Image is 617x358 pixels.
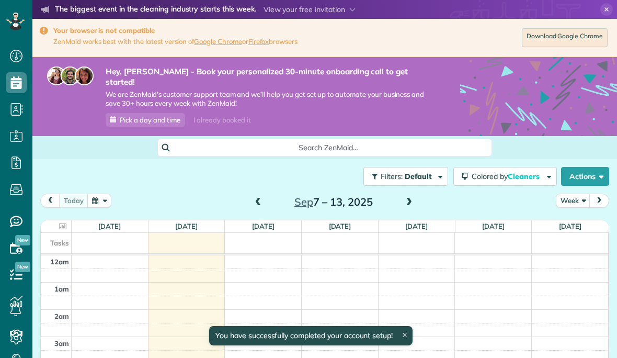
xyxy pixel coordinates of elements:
[55,4,256,16] strong: The biggest event in the cleaning industry starts this week.
[187,114,257,127] div: I already booked it
[381,172,403,181] span: Filters:
[75,66,94,85] img: michelle-19f622bdf1676172e81f8f8fba1fb50e276960ebfe0243fe18214015130c80e4.jpg
[40,194,60,208] button: prev
[453,167,557,186] button: Colored byCleaners
[561,167,609,186] button: Actions
[209,326,413,345] div: You have successfully completed your account setup!
[59,194,88,208] button: today
[98,222,121,230] a: [DATE]
[54,285,69,293] span: 1am
[522,28,608,47] a: Download Google Chrome
[50,258,69,266] span: 12am
[294,195,313,208] span: Sep
[405,222,428,230] a: [DATE]
[559,222,581,230] a: [DATE]
[106,66,429,87] strong: Hey, [PERSON_NAME] - Book your personalized 30-minute onboarding call to get started!
[405,172,432,181] span: Default
[363,167,448,186] button: Filters: Default
[50,239,69,247] span: Tasks
[106,90,429,108] span: We are ZenMaid’s customer support team and we’ll help you get set up to automate your business an...
[482,222,505,230] a: [DATE]
[47,66,66,85] img: maria-72a9807cf96188c08ef61303f053569d2e2a8a1cde33d635c8a3ac13582a053d.jpg
[268,196,399,208] h2: 7 – 13, 2025
[54,339,69,348] span: 3am
[175,222,198,230] a: [DATE]
[556,194,590,208] button: Week
[53,37,298,46] span: ZenMaid works best with the latest version of or browsers
[589,194,609,208] button: next
[15,262,30,272] span: New
[106,113,185,127] a: Pick a day and time
[61,66,79,85] img: jorge-587dff0eeaa6aab1f244e6dc62b8924c3b6ad411094392a53c71c6c4a576187d.jpg
[194,37,242,46] a: Google Chrome
[120,116,180,124] span: Pick a day and time
[54,312,69,320] span: 2am
[15,235,30,245] span: New
[508,172,541,181] span: Cleaners
[329,222,351,230] a: [DATE]
[248,37,269,46] a: Firefox
[53,26,298,35] strong: Your browser is not compatible
[358,167,448,186] a: Filters: Default
[252,222,275,230] a: [DATE]
[472,172,543,181] span: Colored by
